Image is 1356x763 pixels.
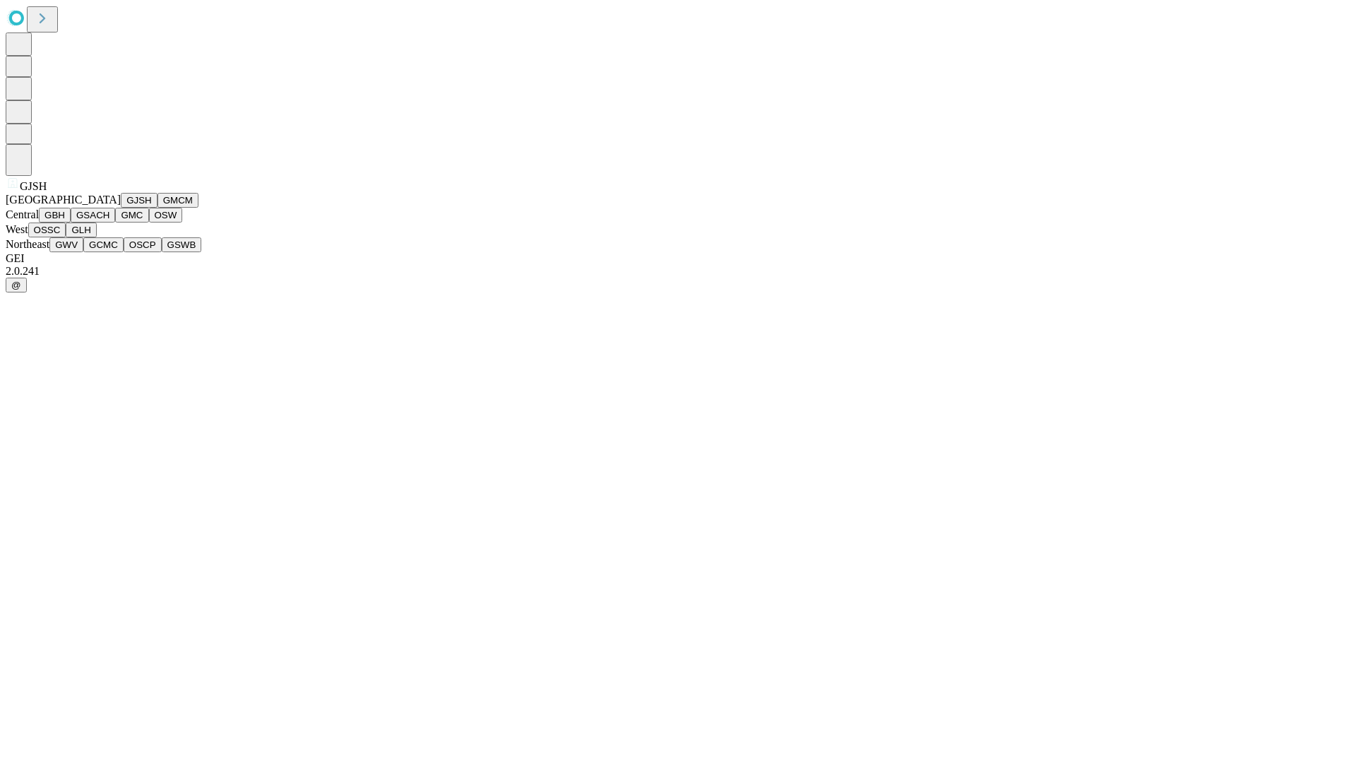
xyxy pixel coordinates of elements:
div: 2.0.241 [6,265,1350,278]
span: GJSH [20,180,47,192]
button: GWV [49,237,83,252]
button: GBH [39,208,71,223]
button: GCMC [83,237,124,252]
span: [GEOGRAPHIC_DATA] [6,194,121,206]
button: GSACH [71,208,115,223]
span: @ [11,280,21,290]
button: GMC [115,208,148,223]
div: GEI [6,252,1350,265]
button: OSW [149,208,183,223]
button: GSWB [162,237,202,252]
span: Central [6,208,39,220]
button: GJSH [121,193,157,208]
span: Northeast [6,238,49,250]
button: @ [6,278,27,292]
button: GMCM [157,193,198,208]
span: West [6,223,28,235]
button: OSSC [28,223,66,237]
button: GLH [66,223,96,237]
button: OSCP [124,237,162,252]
